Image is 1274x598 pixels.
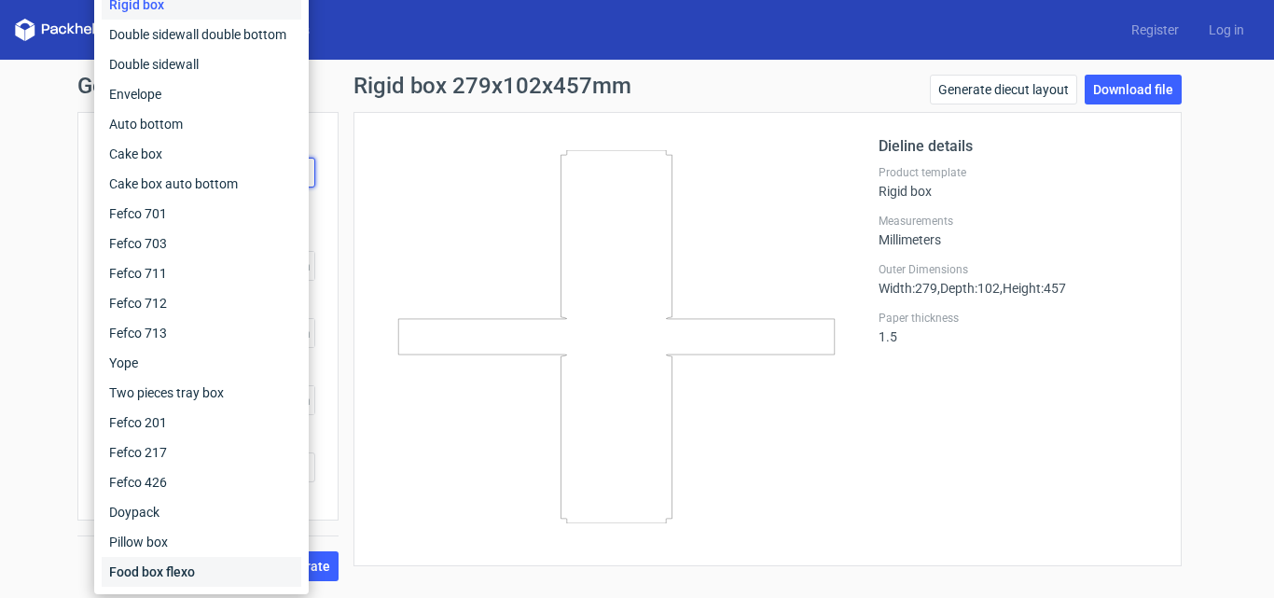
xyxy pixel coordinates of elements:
label: Outer Dimensions [879,262,1158,277]
div: Yope [102,348,301,378]
div: Two pieces tray box [102,378,301,408]
div: Auto bottom [102,109,301,139]
div: 1.5 [879,311,1158,344]
div: Double sidewall [102,49,301,79]
div: Cake box auto bottom [102,169,301,199]
a: Download file [1085,75,1182,104]
div: Fefco 712 [102,288,301,318]
div: Fefco 711 [102,258,301,288]
div: Cake box [102,139,301,169]
span: , Height : 457 [1000,281,1066,296]
div: Double sidewall double bottom [102,20,301,49]
a: Generate diecut layout [930,75,1077,104]
div: Fefco 701 [102,199,301,229]
span: Width : 279 [879,281,937,296]
div: Envelope [102,79,301,109]
h1: Rigid box 279x102x457mm [353,75,631,97]
div: Pillow box [102,527,301,557]
div: Fefco 201 [102,408,301,438]
div: Fefco 217 [102,438,301,467]
h1: Generate new dieline [77,75,1197,97]
div: Fefco 713 [102,318,301,348]
a: Register [1116,21,1194,39]
div: Doypack [102,497,301,527]
div: Fefco 703 [102,229,301,258]
label: Measurements [879,214,1158,229]
div: Rigid box [879,165,1158,199]
h2: Dieline details [879,135,1158,158]
a: Log in [1194,21,1259,39]
label: Paper thickness [879,311,1158,326]
div: Millimeters [879,214,1158,247]
label: Product template [879,165,1158,180]
div: Fefco 426 [102,467,301,497]
span: , Depth : 102 [937,281,1000,296]
div: Food box flexo [102,557,301,587]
